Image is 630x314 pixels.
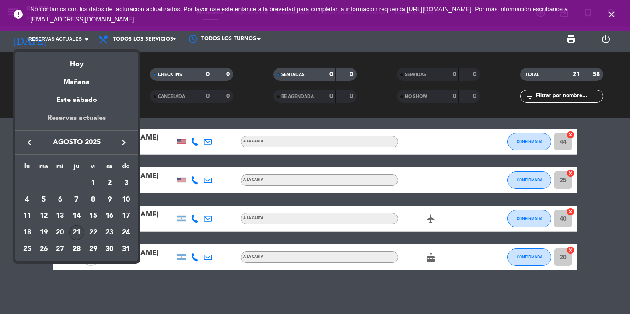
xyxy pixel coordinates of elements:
[69,242,84,257] div: 28
[19,208,35,225] td: 11 de agosto de 2025
[15,112,138,130] div: Reservas actuales
[19,161,35,175] th: lunes
[119,192,133,207] div: 10
[52,192,67,207] div: 6
[36,192,51,207] div: 5
[118,224,134,241] td: 24 de agosto de 2025
[85,175,101,192] td: 1 de agosto de 2025
[118,208,134,225] td: 17 de agosto de 2025
[101,161,118,175] th: sábado
[85,224,101,241] td: 22 de agosto de 2025
[19,224,35,241] td: 18 de agosto de 2025
[101,224,118,241] td: 23 de agosto de 2025
[118,161,134,175] th: domingo
[102,225,117,240] div: 23
[52,225,67,240] div: 20
[119,137,129,148] i: keyboard_arrow_right
[86,176,101,191] div: 1
[15,70,138,88] div: Mañana
[69,225,84,240] div: 21
[119,209,133,223] div: 17
[101,241,118,258] td: 30 de agosto de 2025
[52,209,67,223] div: 13
[21,137,37,148] button: keyboard_arrow_left
[102,209,117,223] div: 16
[102,192,117,207] div: 9
[102,176,117,191] div: 2
[68,224,85,241] td: 21 de agosto de 2025
[101,175,118,192] td: 2 de agosto de 2025
[52,192,68,208] td: 6 de agosto de 2025
[68,208,85,225] td: 14 de agosto de 2025
[52,161,68,175] th: miércoles
[101,192,118,208] td: 9 de agosto de 2025
[118,175,134,192] td: 3 de agosto de 2025
[68,161,85,175] th: jueves
[35,161,52,175] th: martes
[35,241,52,258] td: 26 de agosto de 2025
[52,208,68,225] td: 13 de agosto de 2025
[85,208,101,225] td: 15 de agosto de 2025
[86,225,101,240] div: 22
[36,225,51,240] div: 19
[35,224,52,241] td: 19 de agosto de 2025
[20,192,35,207] div: 4
[35,192,52,208] td: 5 de agosto de 2025
[69,192,84,207] div: 7
[19,192,35,208] td: 4 de agosto de 2025
[85,192,101,208] td: 8 de agosto de 2025
[20,225,35,240] div: 18
[118,192,134,208] td: 10 de agosto de 2025
[118,241,134,258] td: 31 de agosto de 2025
[20,242,35,257] div: 25
[68,192,85,208] td: 7 de agosto de 2025
[101,208,118,225] td: 16 de agosto de 2025
[68,241,85,258] td: 28 de agosto de 2025
[36,242,51,257] div: 26
[86,242,101,257] div: 29
[52,241,68,258] td: 27 de agosto de 2025
[15,88,138,112] div: Este sábado
[24,137,35,148] i: keyboard_arrow_left
[35,208,52,225] td: 12 de agosto de 2025
[85,241,101,258] td: 29 de agosto de 2025
[52,224,68,241] td: 20 de agosto de 2025
[119,242,133,257] div: 31
[86,209,101,223] div: 15
[15,52,138,70] div: Hoy
[36,209,51,223] div: 12
[52,242,67,257] div: 27
[85,161,101,175] th: viernes
[37,137,116,148] span: agosto 2025
[102,242,117,257] div: 30
[69,209,84,223] div: 14
[119,225,133,240] div: 24
[116,137,132,148] button: keyboard_arrow_right
[20,209,35,223] div: 11
[19,241,35,258] td: 25 de agosto de 2025
[19,175,85,192] td: AGO.
[119,176,133,191] div: 3
[86,192,101,207] div: 8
